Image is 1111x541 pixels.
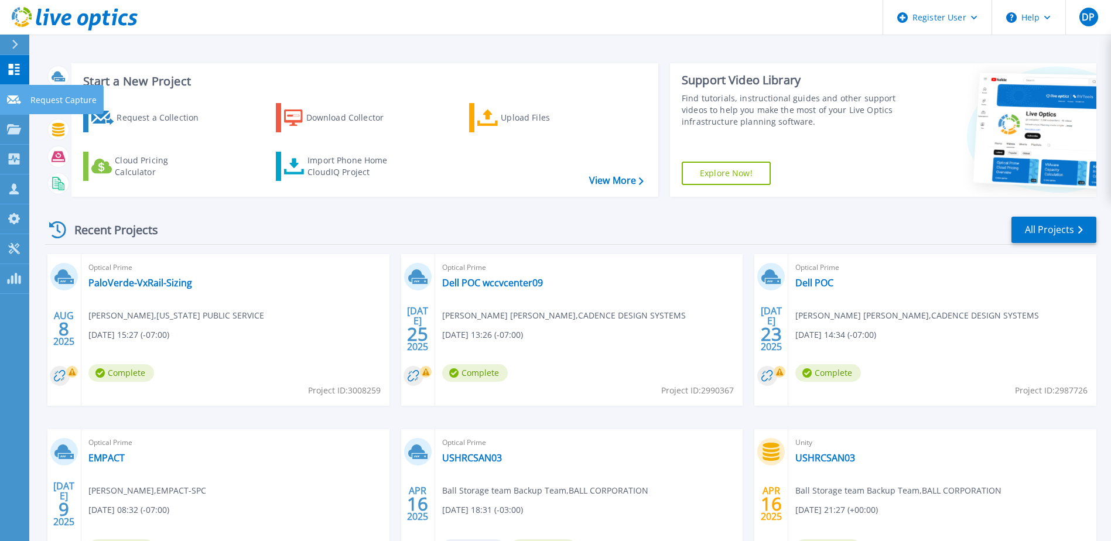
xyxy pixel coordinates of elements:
[407,329,428,339] span: 25
[442,484,648,497] span: Ball Storage team Backup Team , BALL CORPORATION
[442,261,736,274] span: Optical Prime
[115,155,208,178] div: Cloud Pricing Calculator
[88,504,169,516] span: [DATE] 08:32 (-07:00)
[53,482,75,525] div: [DATE] 2025
[442,309,686,322] span: [PERSON_NAME] [PERSON_NAME] , CADENCE DESIGN SYSTEMS
[1011,217,1096,243] a: All Projects
[761,329,782,339] span: 23
[307,155,399,178] div: Import Phone Home CloudIQ Project
[45,215,174,244] div: Recent Projects
[30,85,97,115] p: Request Capture
[442,452,502,464] a: USHRCSAN03
[442,504,523,516] span: [DATE] 18:31 (-03:00)
[1082,12,1095,22] span: DP
[83,103,214,132] a: Request a Collection
[407,499,428,509] span: 16
[442,328,523,341] span: [DATE] 13:26 (-07:00)
[795,452,855,464] a: USHRCSAN03
[760,482,782,525] div: APR 2025
[83,75,643,88] h3: Start a New Project
[53,307,75,350] div: AUG 2025
[276,103,406,132] a: Download Collector
[760,307,782,350] div: [DATE] 2025
[1015,384,1088,397] span: Project ID: 2987726
[795,328,876,341] span: [DATE] 14:34 (-07:00)
[117,106,210,129] div: Request a Collection
[88,328,169,341] span: [DATE] 15:27 (-07:00)
[306,106,400,129] div: Download Collector
[442,436,736,449] span: Optical Prime
[795,261,1089,274] span: Optical Prime
[442,277,543,289] a: Dell POC wccvcenter09
[406,307,429,350] div: [DATE] 2025
[589,175,644,186] a: View More
[59,504,69,514] span: 9
[88,364,154,382] span: Complete
[308,384,381,397] span: Project ID: 3008259
[88,261,382,274] span: Optical Prime
[795,364,861,382] span: Complete
[795,484,1001,497] span: Ball Storage team Backup Team , BALL CORPORATION
[682,162,771,185] a: Explore Now!
[469,103,600,132] a: Upload Files
[761,499,782,509] span: 16
[88,277,192,289] a: PaloVerde-VxRail-Sizing
[501,106,594,129] div: Upload Files
[442,364,508,382] span: Complete
[661,384,734,397] span: Project ID: 2990367
[795,504,878,516] span: [DATE] 21:27 (+00:00)
[406,482,429,525] div: APR 2025
[88,484,206,497] span: [PERSON_NAME] , EMPACT-SPC
[682,93,899,128] div: Find tutorials, instructional guides and other support videos to help you make the most of your L...
[795,277,833,289] a: Dell POC
[682,73,899,88] div: Support Video Library
[88,309,264,322] span: [PERSON_NAME] , [US_STATE] PUBLIC SERVICE
[88,436,382,449] span: Optical Prime
[795,309,1039,322] span: [PERSON_NAME] [PERSON_NAME] , CADENCE DESIGN SYSTEMS
[88,452,125,464] a: EMPACT
[83,152,214,181] a: Cloud Pricing Calculator
[795,436,1089,449] span: Unity
[59,324,69,334] span: 8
